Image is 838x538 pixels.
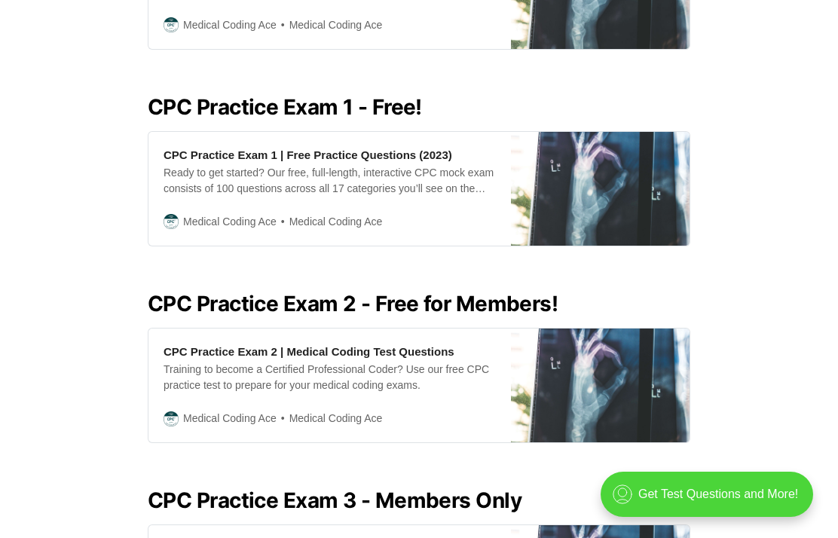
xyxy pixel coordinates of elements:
[164,344,454,359] div: CPC Practice Exam 2 | Medical Coding Test Questions
[277,410,383,427] span: Medical Coding Ace
[148,131,690,246] a: CPC Practice Exam 1 | Free Practice Questions (2023)Ready to get started? Our free, full-length, ...
[148,95,690,119] h2: CPC Practice Exam 1 - Free!
[277,213,383,231] span: Medical Coding Ace
[588,464,838,538] iframe: portal-trigger
[164,147,452,163] div: CPC Practice Exam 1 | Free Practice Questions (2023)
[164,362,496,393] div: Training to become a Certified Professional Coder? Use our free CPC practice test to prepare for ...
[148,292,690,316] h2: CPC Practice Exam 2 - Free for Members!
[148,328,690,443] a: CPC Practice Exam 2 | Medical Coding Test QuestionsTraining to become a Certified Professional Co...
[148,488,690,512] h2: CPC Practice Exam 3 - Members Only
[277,17,383,34] span: Medical Coding Ace
[183,213,277,230] span: Medical Coding Ace
[183,17,277,33] span: Medical Coding Ace
[164,165,496,197] div: Ready to get started? Our free, full-length, interactive CPC mock exam consists of 100 questions ...
[183,410,277,426] span: Medical Coding Ace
